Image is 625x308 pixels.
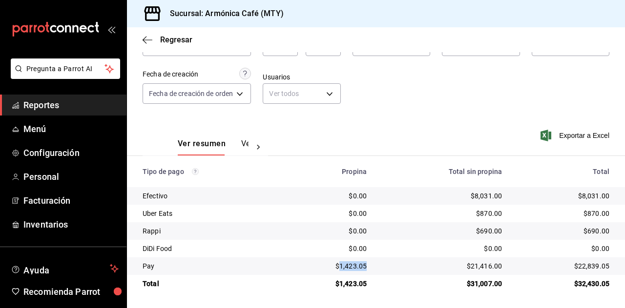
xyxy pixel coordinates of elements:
[143,191,275,201] div: Efectivo
[518,191,609,201] div: $8,031.00
[23,285,119,298] span: Recomienda Parrot
[263,74,340,80] label: Usuarios
[518,261,609,271] div: $22,839.05
[149,89,233,98] span: Fecha de creación de orden
[291,168,367,175] div: Propina
[23,218,119,231] span: Inventarios
[291,244,367,253] div: $0.00
[178,139,226,155] button: Ver resumen
[542,130,609,141] button: Exportar a Excel
[26,64,105,74] span: Pregunta a Parrot AI
[382,261,502,271] div: $21,416.00
[23,98,119,112] span: Reportes
[23,170,119,183] span: Personal
[11,58,120,79] button: Pregunta a Parrot AI
[107,25,115,33] button: open_drawer_menu
[518,279,609,289] div: $32,430.05
[241,139,278,155] button: Ver pagos
[143,35,192,44] button: Regresar
[160,35,192,44] span: Regresar
[518,168,609,175] div: Total
[143,168,275,175] div: Tipo de pago
[143,69,198,79] div: Fecha de creación
[518,209,609,218] div: $870.00
[192,168,199,175] svg: Los pagos realizados con Pay y otras terminales son montos brutos.
[23,263,106,274] span: Ayuda
[178,139,249,155] div: navigation tabs
[291,226,367,236] div: $0.00
[291,209,367,218] div: $0.00
[291,191,367,201] div: $0.00
[382,168,502,175] div: Total sin propina
[382,209,502,218] div: $870.00
[382,191,502,201] div: $8,031.00
[23,122,119,135] span: Menú
[518,244,609,253] div: $0.00
[291,279,367,289] div: $1,423.05
[143,226,275,236] div: Rappi
[382,279,502,289] div: $31,007.00
[143,279,275,289] div: Total
[23,146,119,159] span: Configuración
[382,226,502,236] div: $690.00
[143,261,275,271] div: Pay
[7,71,120,81] a: Pregunta a Parrot AI
[143,209,275,218] div: Uber Eats
[143,244,275,253] div: DiDi Food
[162,8,284,19] h3: Sucursal: Armónica Café (MTY)
[23,194,119,207] span: Facturación
[518,226,609,236] div: $690.00
[382,244,502,253] div: $0.00
[291,261,367,271] div: $1,423.05
[263,83,340,104] div: Ver todos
